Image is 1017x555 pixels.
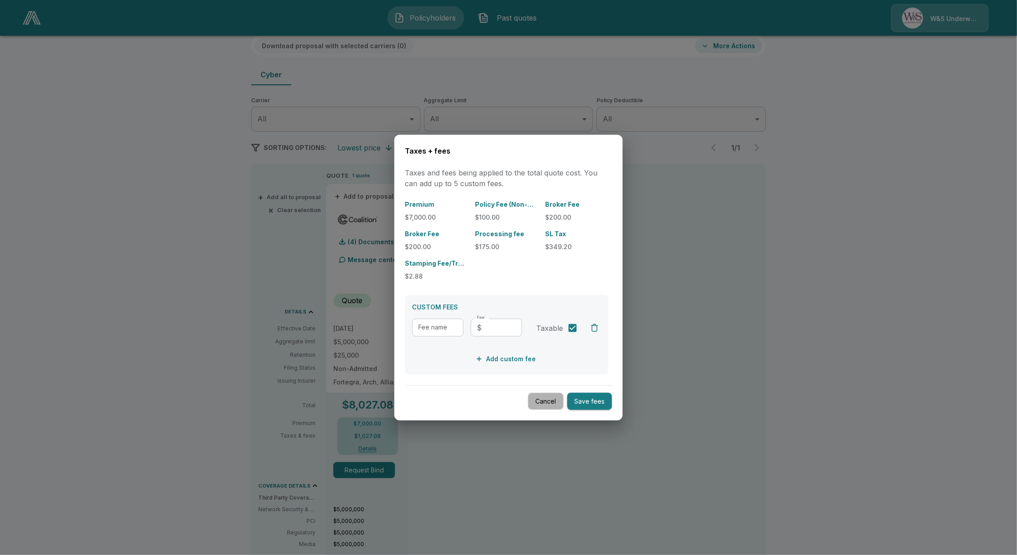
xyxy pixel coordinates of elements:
p: CUSTOM FEES [412,302,601,312]
p: Broker Fee [405,229,468,238]
p: $349.20 [546,242,609,251]
p: Taxes and fees being applied to the total quote cost. You can add up to 5 custom fees. [405,167,612,189]
p: $ [477,322,482,333]
button: Cancel [528,392,564,410]
button: Save fees [567,392,612,410]
h6: Taxes + fees [405,145,612,157]
p: $7,000.00 [405,213,468,222]
p: Stamping Fee/Transaction/Regulatory Fee [405,259,468,268]
span: Taxable [537,323,563,334]
button: Add custom fee [474,351,540,367]
p: SL Tax [546,229,609,238]
p: $2.88 [405,271,468,281]
p: Broker Fee [546,200,609,209]
p: Processing fee [475,229,538,238]
p: $175.00 [475,242,538,251]
p: $200.00 [405,242,468,251]
p: Premium [405,200,468,209]
p: Policy Fee (Non-Commissionable) [475,200,538,209]
p: $100.00 [475,213,538,222]
p: $200.00 [546,213,609,222]
label: Fee [477,315,485,321]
